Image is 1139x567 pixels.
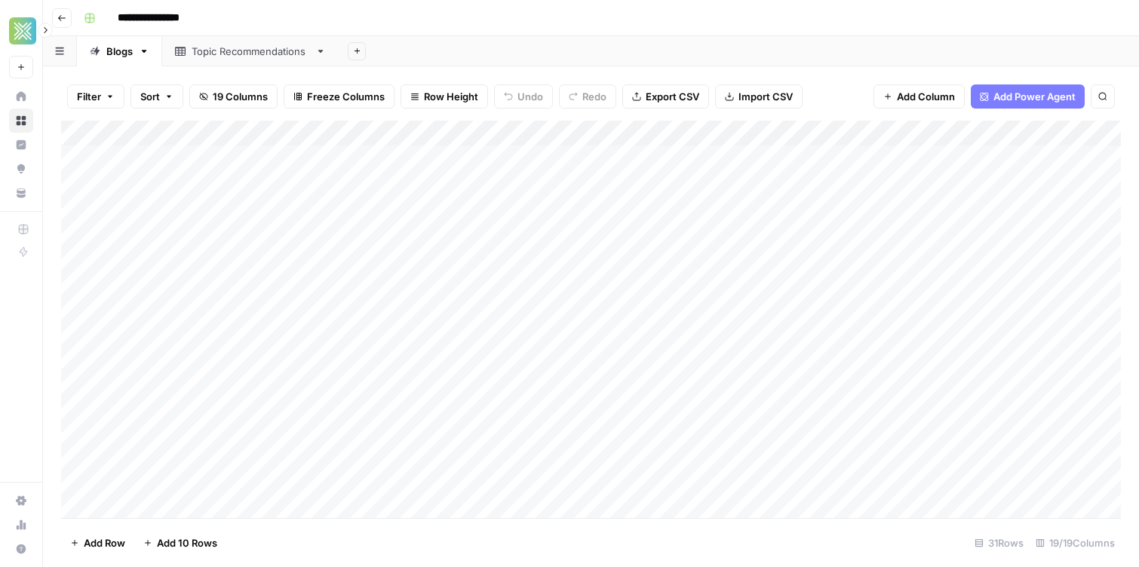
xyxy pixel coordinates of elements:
[738,89,793,104] span: Import CSV
[873,84,965,109] button: Add Column
[130,84,183,109] button: Sort
[9,12,33,50] button: Workspace: Xponent21
[284,84,395,109] button: Freeze Columns
[971,84,1085,109] button: Add Power Agent
[993,89,1076,104] span: Add Power Agent
[9,537,33,561] button: Help + Support
[401,84,488,109] button: Row Height
[897,89,955,104] span: Add Column
[157,535,217,550] span: Add 10 Rows
[9,84,33,109] a: Home
[189,84,278,109] button: 19 Columns
[77,36,162,66] a: Blogs
[77,89,101,104] span: Filter
[715,84,803,109] button: Import CSV
[1030,531,1121,555] div: 19/19 Columns
[213,89,268,104] span: 19 Columns
[517,89,543,104] span: Undo
[9,17,36,44] img: Xponent21 Logo
[622,84,709,109] button: Export CSV
[106,44,133,59] div: Blogs
[424,89,478,104] span: Row Height
[9,133,33,157] a: Insights
[84,535,125,550] span: Add Row
[9,109,33,133] a: Browse
[67,84,124,109] button: Filter
[140,89,160,104] span: Sort
[162,36,339,66] a: Topic Recommendations
[969,531,1030,555] div: 31 Rows
[307,89,385,104] span: Freeze Columns
[192,44,309,59] div: Topic Recommendations
[646,89,699,104] span: Export CSV
[9,157,33,181] a: Opportunities
[559,84,616,109] button: Redo
[9,489,33,513] a: Settings
[9,513,33,537] a: Usage
[61,531,134,555] button: Add Row
[582,89,606,104] span: Redo
[9,181,33,205] a: Your Data
[494,84,553,109] button: Undo
[134,531,226,555] button: Add 10 Rows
